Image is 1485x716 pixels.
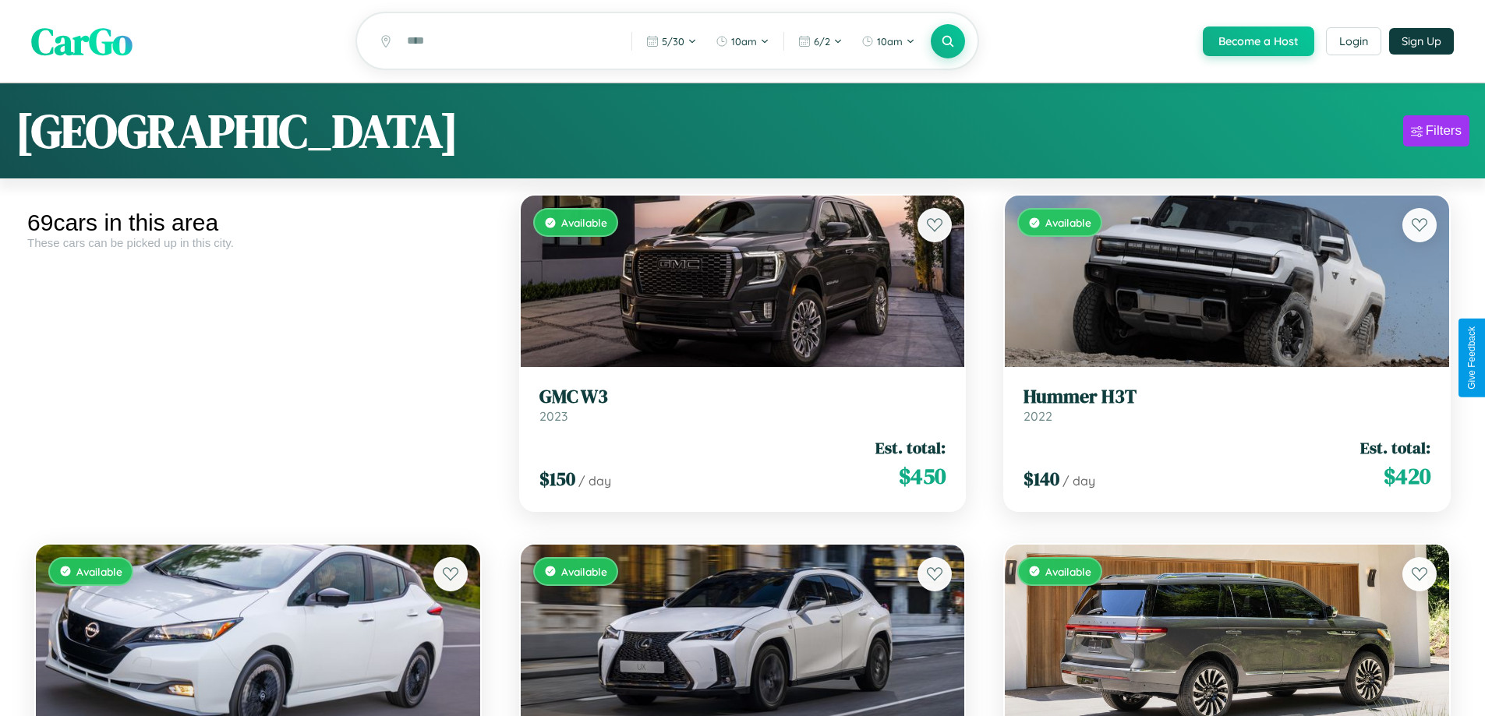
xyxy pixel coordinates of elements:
[27,236,489,249] div: These cars can be picked up in this city.
[578,473,611,489] span: / day
[1024,408,1052,424] span: 2022
[1024,386,1430,408] h3: Hummer H3T
[854,29,923,54] button: 10am
[1384,460,1430,492] span: $ 420
[1360,436,1430,459] span: Est. total:
[814,35,830,48] span: 6 / 2
[877,35,903,48] span: 10am
[731,35,757,48] span: 10am
[1403,115,1469,146] button: Filters
[638,29,705,54] button: 5/30
[1203,26,1314,56] button: Become a Host
[790,29,850,54] button: 6/2
[1045,565,1091,578] span: Available
[1045,216,1091,229] span: Available
[662,35,684,48] span: 5 / 30
[561,565,607,578] span: Available
[31,16,133,67] span: CarGo
[875,436,946,459] span: Est. total:
[708,29,777,54] button: 10am
[1426,123,1462,139] div: Filters
[539,408,567,424] span: 2023
[16,99,458,163] h1: [GEOGRAPHIC_DATA]
[76,565,122,578] span: Available
[1024,466,1059,492] span: $ 140
[1389,28,1454,55] button: Sign Up
[1062,473,1095,489] span: / day
[1326,27,1381,55] button: Login
[27,210,489,236] div: 69 cars in this area
[1466,326,1477,390] div: Give Feedback
[539,386,946,408] h3: GMC W3
[539,386,946,424] a: GMC W32023
[561,216,607,229] span: Available
[1024,386,1430,424] a: Hummer H3T2022
[539,466,575,492] span: $ 150
[899,460,946,492] span: $ 450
